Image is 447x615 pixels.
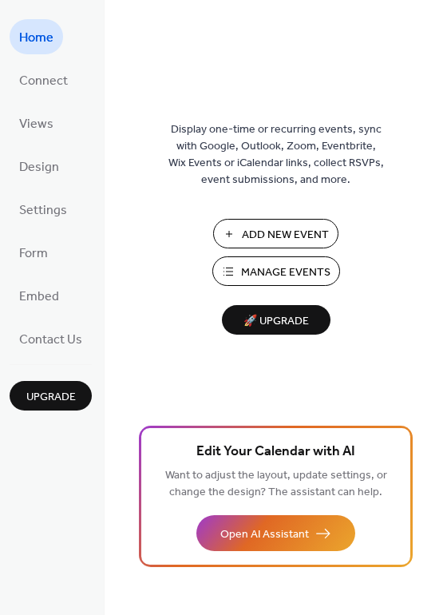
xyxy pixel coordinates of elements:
a: Connect [10,62,77,97]
span: 🚀 Upgrade [231,311,321,332]
a: Embed [10,278,69,313]
span: Open AI Assistant [220,526,309,543]
span: Add New Event [242,227,329,244]
button: Upgrade [10,381,92,411]
a: Settings [10,192,77,227]
button: 🚀 Upgrade [222,305,330,335]
span: Contact Us [19,327,82,353]
a: Views [10,105,63,141]
span: Home [19,26,53,51]
span: Display one-time or recurring events, sync with Google, Outlook, Zoom, Eventbrite, Wix Events or ... [168,121,384,188]
span: Settings [19,198,67,224]
span: Connect [19,69,68,94]
button: Add New Event [213,219,338,248]
button: Manage Events [212,256,340,286]
a: Form [10,235,57,270]
span: Want to adjust the layout, update settings, or change the design? The assistant can help. [165,465,387,503]
button: Open AI Assistant [196,515,355,551]
span: Manage Events [241,264,330,281]
span: Edit Your Calendar with AI [196,441,355,463]
span: Upgrade [26,389,76,406]
a: Design [10,149,69,184]
span: Views [19,112,53,137]
span: Embed [19,284,59,310]
a: Home [10,19,63,54]
span: Form [19,241,48,267]
a: Contact Us [10,321,92,356]
span: Design [19,155,59,181]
